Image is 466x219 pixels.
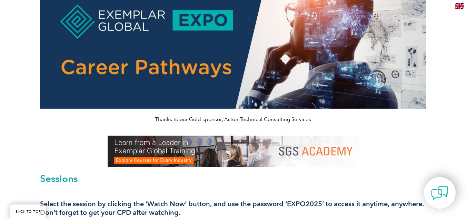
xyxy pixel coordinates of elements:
img: SGS [108,136,359,167]
h2: Sessions [40,174,426,183]
img: contact-chat.png [431,184,448,202]
p: Thanks to our Gold sponsor, Aston Technical Consulting Services [40,116,426,123]
a: BACK TO TOP [10,204,46,219]
img: en [455,3,464,9]
h3: Select the session by clicking the ‘Watch Now’ button, and use the password ‘EXPO2025’ to access ... [40,200,426,217]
